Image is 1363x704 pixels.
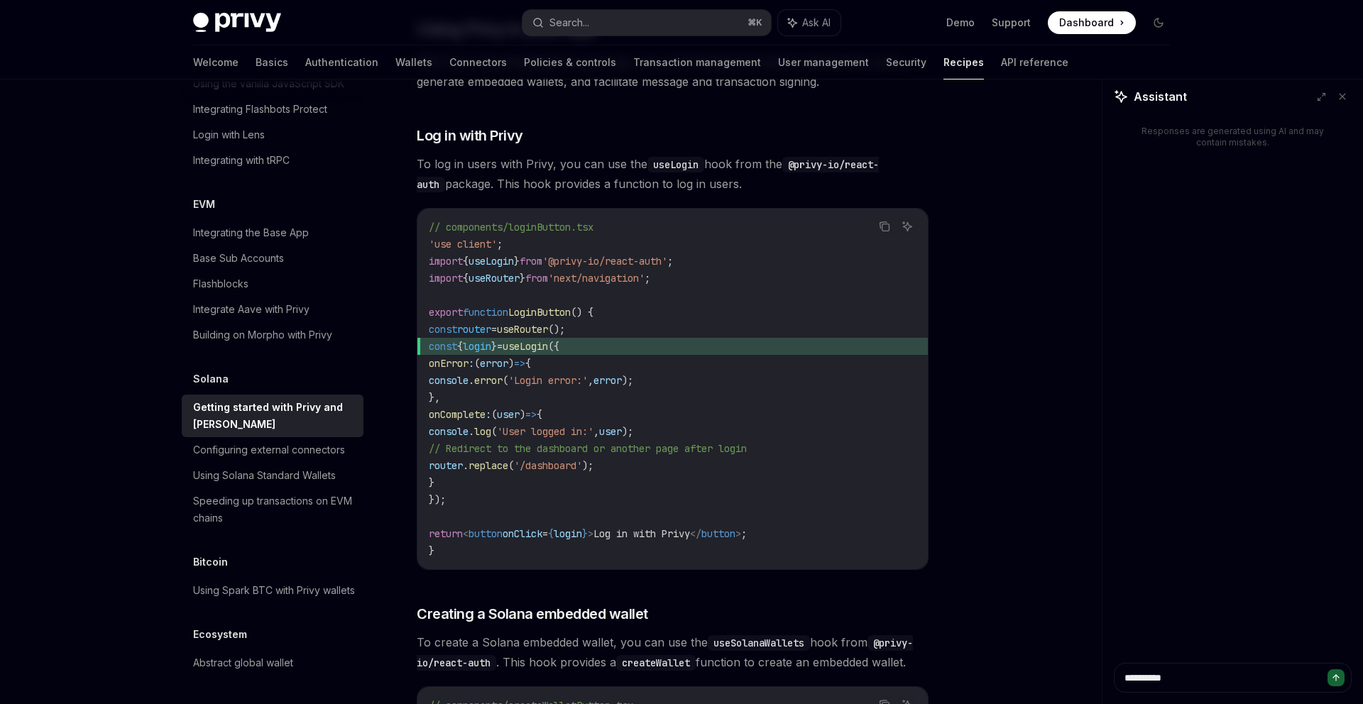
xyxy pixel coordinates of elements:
[193,301,310,318] div: Integrate Aave with Privy
[182,578,363,603] a: Using Spark BTC with Privy wallets
[429,544,434,557] span: }
[548,340,559,353] span: ({
[548,272,645,285] span: 'next/navigation'
[491,408,497,421] span: (
[548,527,554,540] span: {
[429,272,463,285] span: import
[497,408,520,421] span: user
[417,604,648,624] span: Creating a Solana embedded wallet
[1137,126,1329,148] div: Responses are generated using AI and may contain mistakes.
[469,255,514,268] span: useLogin
[480,357,508,370] span: error
[748,17,762,28] span: ⌘ K
[599,425,622,438] span: user
[508,306,571,319] span: LoginButton
[193,654,293,671] div: Abstract global wallet
[182,463,363,488] a: Using Solana Standard Wallets
[508,357,514,370] span: )
[1001,45,1068,79] a: API reference
[588,374,593,387] span: ,
[449,45,507,79] a: Connectors
[886,45,926,79] a: Security
[429,459,463,472] span: router
[802,16,831,30] span: Ask AI
[182,246,363,271] a: Base Sub Accounts
[503,527,542,540] span: onClick
[182,437,363,463] a: Configuring external connectors
[582,459,593,472] span: );
[514,357,525,370] span: =>
[417,126,523,145] span: Log in with Privy
[429,238,497,251] span: 'use client'
[193,101,327,118] div: Integrating Flashbots Protect
[182,271,363,297] a: Flashblocks
[946,16,975,30] a: Demo
[429,442,747,455] span: // Redirect to the dashboard or another page after login
[305,45,378,79] a: Authentication
[429,425,469,438] span: console
[875,217,894,236] button: Copy the contents from the code block
[520,272,525,285] span: }
[554,527,582,540] span: login
[1328,669,1345,686] button: Send message
[571,306,593,319] span: () {
[182,97,363,122] a: Integrating Flashbots Protect
[193,441,345,458] div: Configuring external connectors
[992,16,1031,30] a: Support
[508,374,588,387] span: 'Login error:'
[524,45,616,79] a: Policies & controls
[469,374,474,387] span: .
[469,459,508,472] span: replace
[542,527,548,540] span: =
[1147,11,1170,34] button: Toggle dark mode
[469,425,474,438] span: .
[508,459,514,472] span: (
[593,527,690,540] span: Log in with Privy
[182,488,363,531] a: Speeding up transactions on EVM chains
[182,395,363,437] a: Getting started with Privy and [PERSON_NAME]
[525,272,548,285] span: from
[429,340,457,353] span: const
[182,322,363,348] a: Building on Morpho with Privy
[520,255,542,268] span: from
[708,635,810,651] code: useSolanaWallets
[514,255,520,268] span: }
[525,408,537,421] span: =>
[429,527,463,540] span: return
[429,476,434,489] span: }
[622,374,633,387] span: );
[463,459,469,472] span: .
[497,425,593,438] span: 'User logged in:'
[582,527,588,540] span: }
[429,391,440,404] span: },
[182,650,363,676] a: Abstract global wallet
[457,323,491,336] span: router
[193,582,355,599] div: Using Spark BTC with Privy wallets
[429,306,463,319] span: export
[486,408,491,421] span: :
[491,340,497,353] span: }
[503,374,508,387] span: (
[667,255,673,268] span: ;
[193,45,239,79] a: Welcome
[193,626,247,643] h5: Ecosystem
[503,340,548,353] span: useLogin
[548,323,565,336] span: ();
[497,340,503,353] span: =
[491,425,497,438] span: (
[182,122,363,148] a: Login with Lens
[193,13,281,33] img: dark logo
[429,221,593,233] span: // components/loginButton.tsx
[469,357,474,370] span: :
[182,148,363,173] a: Integrating with tRPC
[549,14,589,31] div: Search...
[522,10,771,35] button: Search...⌘K
[778,10,841,35] button: Ask AI
[616,655,696,671] code: createWallet
[701,527,735,540] span: button
[778,45,869,79] a: User management
[193,370,229,387] h5: Solana
[1059,16,1114,30] span: Dashboard
[463,255,469,268] span: {
[943,45,984,79] a: Recipes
